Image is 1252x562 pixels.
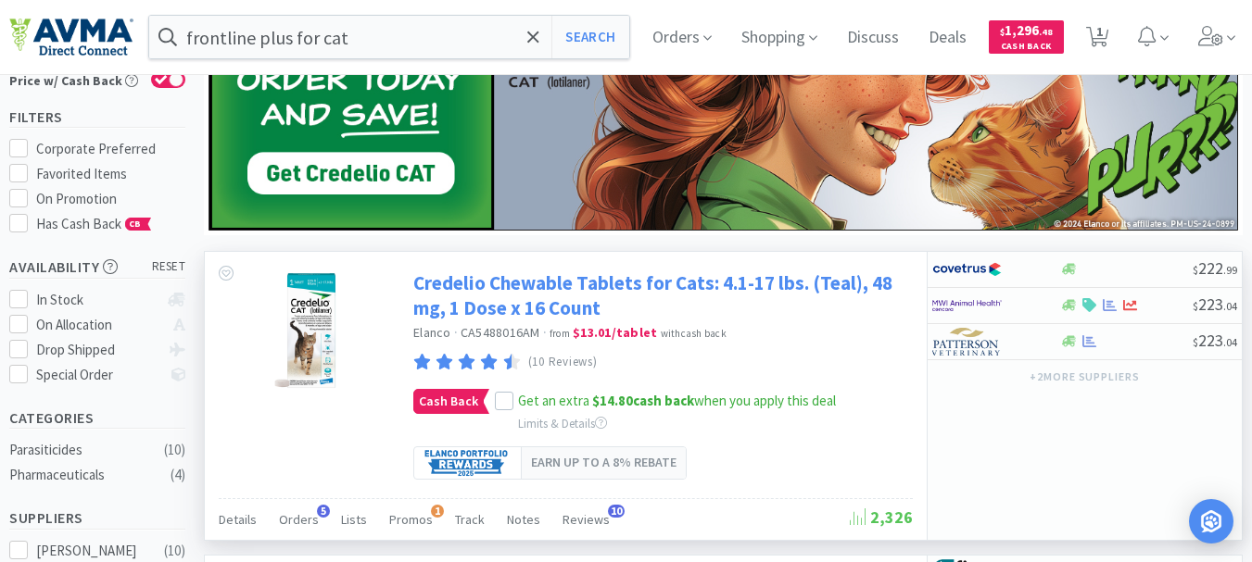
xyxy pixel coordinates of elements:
h5: Filters [9,106,185,128]
span: 2,326 [850,506,913,528]
span: Cash Back [414,390,483,413]
span: Notes [507,511,540,528]
div: Pharmaceuticals [9,464,159,486]
h5: Suppliers [9,507,185,529]
span: 223 [1193,330,1237,351]
a: Earn up to a 8% rebate [413,446,687,480]
span: . 04 [1223,299,1237,313]
strong: cash back [592,392,694,409]
span: $ [1193,335,1198,349]
div: On Allocation [36,314,159,336]
span: 1 [431,505,444,518]
img: f5e969b455434c6296c6d81ef179fa71_3.png [932,328,1002,356]
img: dd12ff36208f431f98e58dc8ff46f7d4_497199.jpg [251,270,372,391]
button: Search [551,16,628,58]
span: CA5488016AM [461,324,540,341]
div: [PERSON_NAME] [36,540,151,562]
span: Earn up to a 8% rebate [531,452,677,472]
span: Get an extra when you apply this deal [518,392,836,409]
div: Drop Shipped [36,339,159,361]
span: reset [152,257,186,277]
p: (10 Reviews) [528,353,598,372]
a: Discuss [840,30,906,46]
span: Lists [341,511,367,528]
span: Cash Back [1000,42,1053,54]
span: with cash back [661,327,727,340]
span: Track [455,511,485,528]
span: from [550,327,570,340]
span: Promos [389,511,433,528]
img: 77fca1acd8b6420a9015268ca798ef17_1.png [932,256,1002,283]
span: . 48 [1039,26,1053,38]
span: $14.80 [592,392,633,409]
div: In Stock [36,289,159,311]
span: . 04 [1223,335,1237,349]
span: Limits & Details [518,416,607,431]
img: eeee45db25e54f2189c6cb6a1b48f519.png [424,449,512,477]
span: 222 [1193,257,1237,279]
a: 1 [1079,31,1117,48]
span: $ [1193,299,1198,313]
span: Details [219,511,257,528]
div: Open Intercom Messenger [1189,499,1233,543]
a: Credelio Chewable Tablets for Cats: 4.1-17 lbs. (Teal), 48 mg, 1 Dose x 16 Count [413,270,908,321]
div: ( 10 ) [164,540,185,562]
span: Orders [279,511,319,528]
div: Corporate Preferred [36,138,186,160]
span: $ [1000,26,1005,38]
span: CB [126,219,145,230]
span: 1,296 [1000,21,1053,39]
span: · [454,324,458,341]
div: Favorited Items [36,163,186,185]
h5: Availability [9,256,185,278]
span: $ [1193,263,1198,277]
img: e4e33dab9f054f5782a47901c742baa9_102.png [9,18,133,56]
strong: $13.01 / tablet [573,324,657,341]
div: ( 10 ) [164,439,185,461]
img: ad52ad69827147e2aa154760c66dc32d.jpg [204,28,1243,235]
div: Special Order [36,364,159,386]
span: 5 [317,505,330,518]
a: Elanco [413,324,451,341]
div: Price w/ Cash Back [9,71,142,87]
span: Reviews [563,511,610,528]
span: 10 [608,505,625,518]
h5: Categories [9,407,185,429]
div: Parasiticides [9,439,159,461]
span: · [543,324,547,341]
a: Deals [921,30,974,46]
div: On Promotion [36,188,186,210]
button: +2more suppliers [1020,364,1149,390]
span: Has Cash Back [36,215,152,232]
input: Search by item, sku, manufacturer, ingredient, size... [149,16,629,58]
span: . 99 [1223,263,1237,277]
div: ( 4 ) [171,464,185,486]
img: f6b2451649754179b5b4e0c70c3f7cb0_2.png [932,292,1002,319]
a: $1,296.48Cash Back [989,12,1064,62]
span: 223 [1193,293,1237,315]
